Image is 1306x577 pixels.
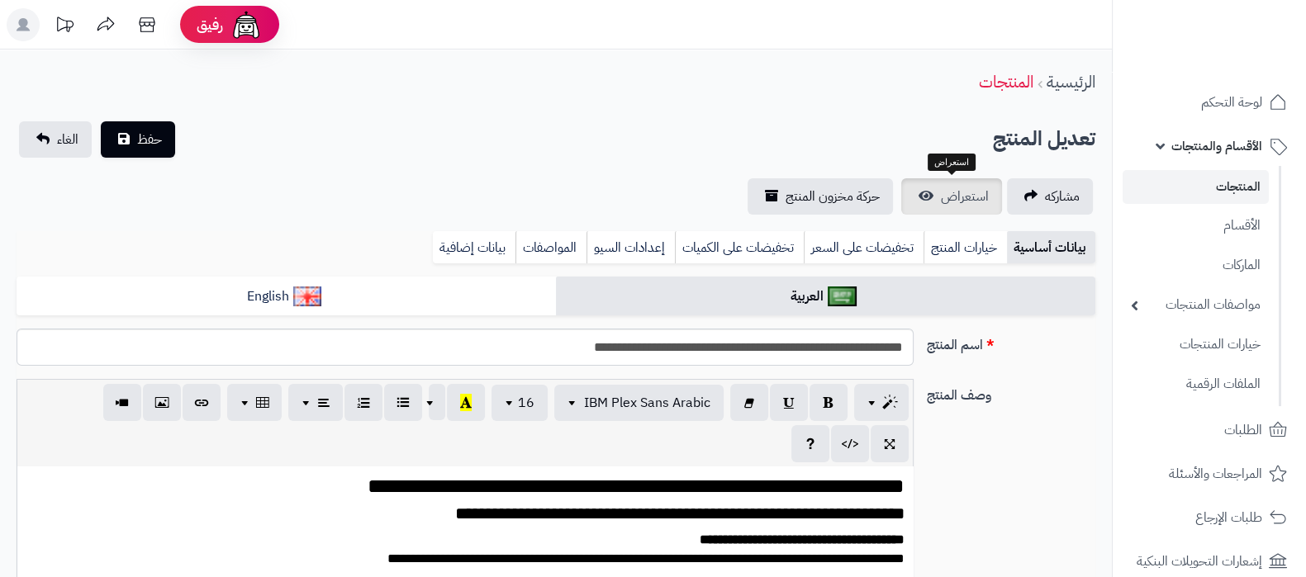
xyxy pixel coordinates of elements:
[197,15,223,35] span: رفيق
[901,178,1002,215] a: استعراض
[293,286,322,306] img: English
[1007,231,1095,264] a: بيانات أساسية
[584,393,710,413] span: IBM Plex Sans Arabic
[1137,550,1262,573] span: إشعارات التحويلات البنكية
[748,178,893,215] a: حركة مخزون المنتج
[19,121,92,158] a: الغاء
[1123,498,1296,537] a: طلبات الإرجاع
[492,385,548,421] button: 16
[1007,178,1093,215] a: مشاركه
[1123,454,1296,494] a: المراجعات والأسئلة
[101,121,175,158] button: حفظ
[941,187,989,206] span: استعراض
[1123,248,1269,283] a: الماركات
[518,393,534,413] span: 16
[979,69,1033,94] a: المنتجات
[17,277,556,317] a: English
[1123,83,1296,122] a: لوحة التحكم
[993,122,1095,156] h2: تعديل المنتج
[924,231,1007,264] a: خيارات المنتج
[57,130,78,149] span: الغاء
[828,286,857,306] img: العربية
[920,379,1102,405] label: وصف المنتج
[928,154,976,172] div: استعراض
[1123,208,1269,244] a: الأقسام
[1045,187,1080,206] span: مشاركه
[1123,287,1269,323] a: مواصفات المنتجات
[1123,170,1269,204] a: المنتجات
[675,231,804,264] a: تخفيضات على الكميات
[1194,32,1290,67] img: logo-2.png
[1195,506,1262,529] span: طلبات الإرجاع
[137,130,162,149] span: حفظ
[786,187,880,206] span: حركة مخزون المنتج
[556,277,1095,317] a: العربية
[230,8,263,41] img: ai-face.png
[1123,367,1269,402] a: الملفات الرقمية
[1047,69,1095,94] a: الرئيسية
[804,231,924,264] a: تخفيضات على السعر
[1123,410,1296,450] a: الطلبات
[1123,327,1269,362] a: خيارات المنتجات
[587,231,675,264] a: إعدادات السيو
[1171,135,1262,158] span: الأقسام والمنتجات
[920,329,1102,355] label: اسم المنتج
[44,8,85,45] a: تحديثات المنصة
[433,231,515,264] a: بيانات إضافية
[515,231,587,264] a: المواصفات
[554,385,724,421] button: IBM Plex Sans Arabic
[1224,419,1262,442] span: الطلبات
[1169,462,1262,485] span: المراجعات والأسئلة
[1201,91,1262,114] span: لوحة التحكم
